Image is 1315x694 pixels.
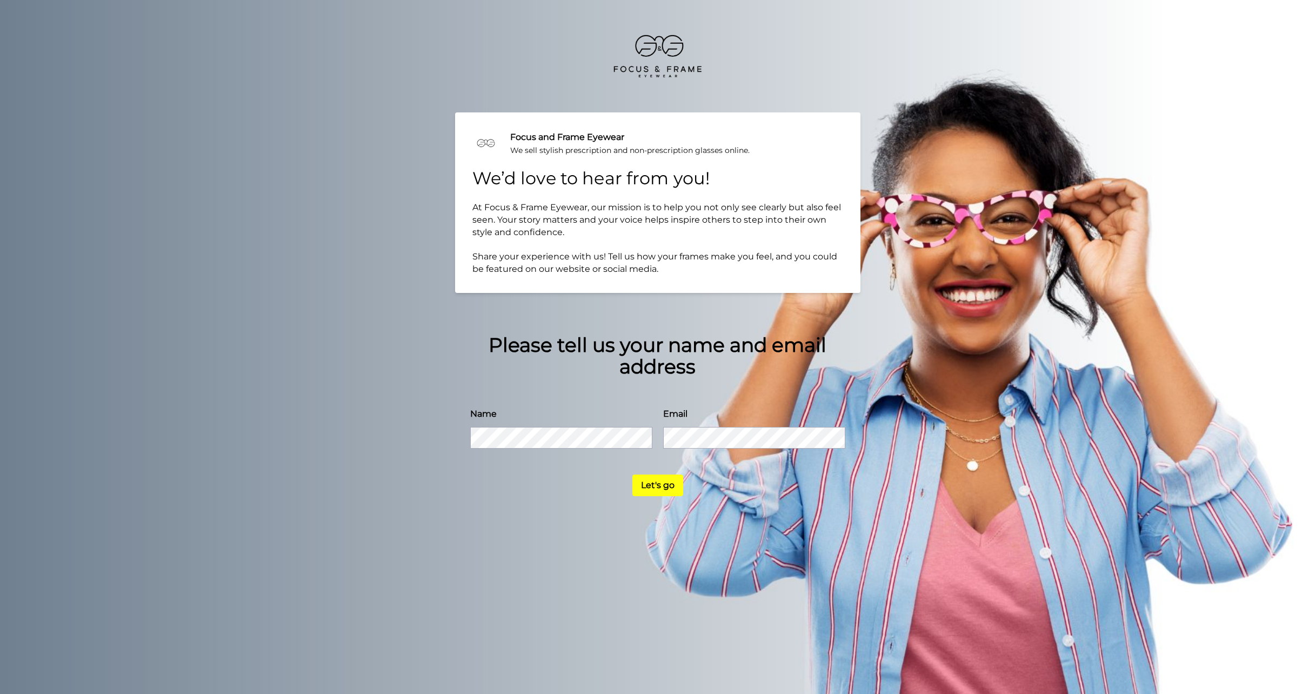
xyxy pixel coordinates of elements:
[472,202,843,237] span: At Focus & Frame Eyewear, our mission is to help you not only see clearly but also feel seen. You...
[472,130,499,157] img: We sell stylish prescription and non-prescription glasses online.
[470,334,845,377] div: Please tell us your name and email address
[510,145,750,156] div: We sell stylish prescription and non-prescription glasses online.
[613,35,703,78] img: https://cdn.bonjoro.com/media/694d2548-861b-46ba-83c8-e3c96a0b2679/3c200dc8-5494-4c1b-a107-938895...
[472,168,710,189] span: We’d love to hear from you!
[470,408,497,421] label: Name
[632,475,683,496] button: Let's go
[510,131,750,144] div: Focus and Frame Eyewear
[663,408,687,421] label: Email
[472,251,839,274] span: Share your experience with us! Tell us how your frames make you feel, and you could be featured o...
